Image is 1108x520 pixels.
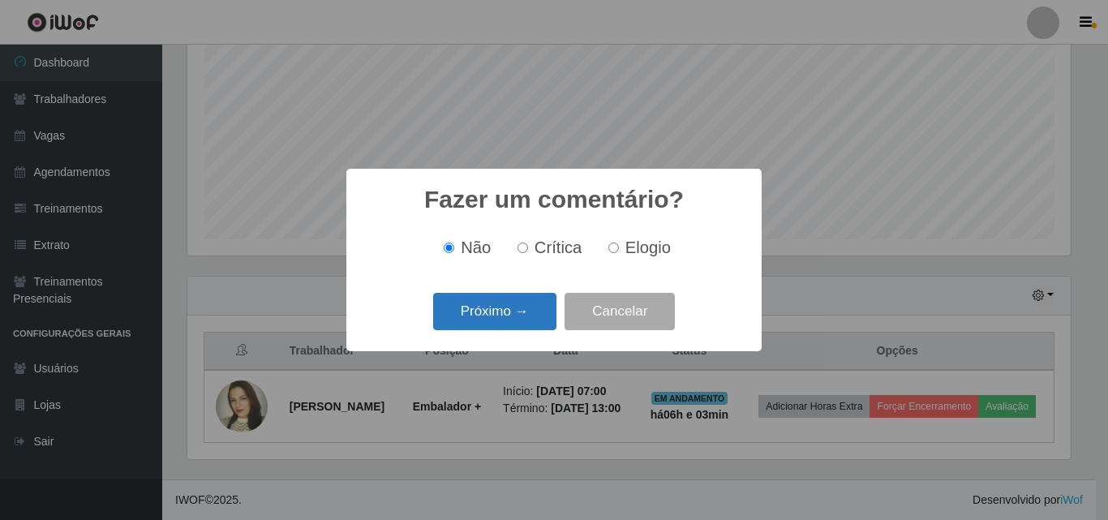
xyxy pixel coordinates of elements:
[535,239,582,256] span: Crítica
[565,293,675,331] button: Cancelar
[608,243,619,253] input: Elogio
[517,243,528,253] input: Crítica
[461,239,491,256] span: Não
[424,185,684,214] h2: Fazer um comentário?
[444,243,454,253] input: Não
[433,293,556,331] button: Próximo →
[625,239,671,256] span: Elogio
